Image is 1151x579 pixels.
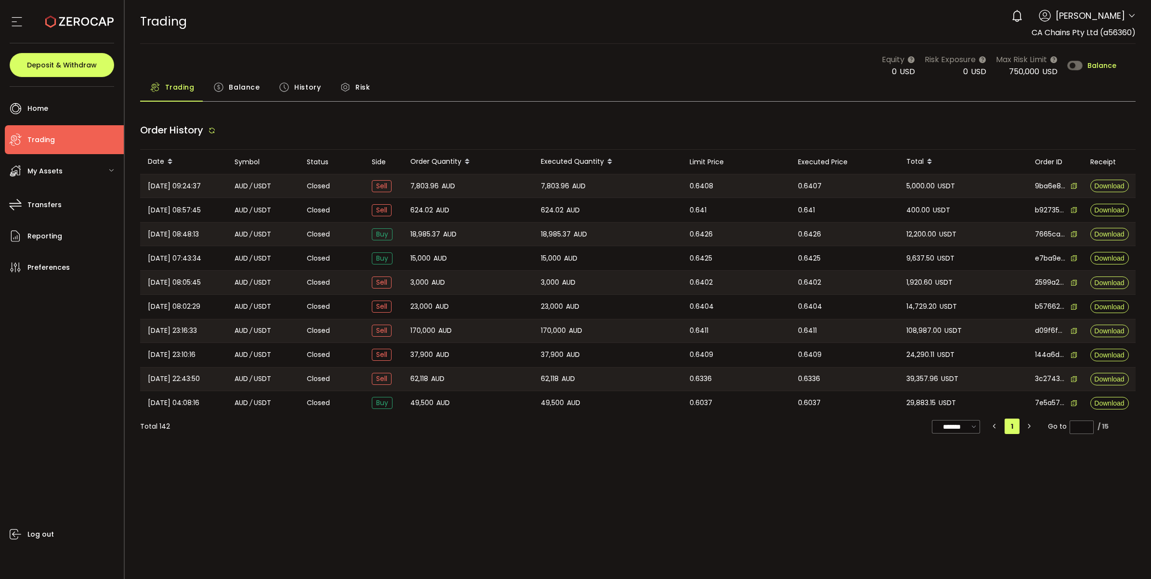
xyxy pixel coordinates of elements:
span: AUD [442,181,455,192]
span: USDT [933,205,950,216]
span: USDT [937,349,955,360]
span: Download [1094,183,1124,189]
span: AUD [564,253,577,264]
span: AUD [235,301,248,312]
span: AUD [235,277,248,288]
span: USDT [937,253,955,264]
span: 3,000 [410,277,429,288]
button: Download [1090,276,1129,289]
span: [DATE] 23:16:33 [148,325,197,336]
button: Download [1090,228,1129,240]
span: Reporting [27,229,62,243]
span: 18,985.37 [410,229,440,240]
span: Closed [307,302,330,312]
div: Total 142 [140,421,170,432]
div: Executed Quantity [533,154,682,170]
span: Sell [372,180,392,192]
span: USDT [254,349,271,360]
em: / [249,349,252,360]
span: USDT [254,325,271,336]
button: Download [1090,301,1129,313]
span: AUD [235,325,248,336]
div: Status [299,157,364,168]
span: 0.641 [798,205,815,216]
span: AUD [235,349,248,360]
button: Download [1090,252,1129,264]
span: [DATE] 08:48:13 [148,229,199,240]
span: Closed [307,181,330,191]
span: Go to [1048,420,1094,433]
span: 0.6407 [798,181,822,192]
span: USDT [941,373,958,384]
span: 15,000 [541,253,561,264]
span: USDT [935,277,953,288]
span: USDT [254,205,271,216]
span: AUD [438,325,452,336]
span: AUD [235,397,248,408]
span: USDT [254,277,271,288]
span: 37,900 [541,349,563,360]
span: USDT [254,397,271,408]
span: 9ba6e898-b757-436a-9a75-0c757ee03a1f [1035,181,1066,191]
span: 62,118 [410,373,428,384]
button: Download [1090,180,1129,192]
span: 400.00 [906,205,930,216]
span: Sell [372,301,392,313]
span: 170,000 [410,325,435,336]
span: Buy [372,397,392,409]
li: 1 [1005,419,1020,434]
span: Download [1094,279,1124,286]
span: [DATE] 22:43:50 [148,373,200,384]
span: Transfers [27,198,62,212]
span: Download [1094,303,1124,310]
span: 62,118 [541,373,559,384]
span: Closed [307,253,330,263]
span: [DATE] 08:05:45 [148,277,201,288]
span: AUD [435,301,449,312]
button: Download [1090,325,1129,337]
span: Download [1094,328,1124,334]
span: Equity [882,53,904,66]
span: Trading [140,13,187,30]
span: Download [1094,352,1124,358]
span: AUD [569,325,582,336]
span: 0.6411 [690,325,708,336]
span: AUD [574,229,587,240]
div: Limit Price [682,157,790,168]
span: 0 [892,66,897,77]
span: Sell [372,276,392,289]
span: AUD [572,181,586,192]
span: USD [900,66,915,77]
span: 7665ca89-7554-493f-af95-32222863dfaa [1035,229,1066,239]
span: Download [1094,207,1124,213]
em: / [249,301,252,312]
span: CA Chains Pty Ltd (a56360) [1032,27,1136,38]
div: Date [140,154,227,170]
span: 108,987.00 [906,325,942,336]
span: Download [1094,400,1124,407]
button: Deposit & Withdraw [10,53,114,77]
span: 0.6425 [798,253,821,264]
span: Trading [165,78,195,97]
span: Closed [307,229,330,239]
span: AUD [562,277,575,288]
span: AUD [433,253,447,264]
span: USDT [254,229,271,240]
span: USDT [940,301,957,312]
span: 0.6037 [798,397,821,408]
span: 1,920.60 [906,277,932,288]
span: 37,900 [410,349,433,360]
span: 7,803.96 [410,181,439,192]
span: 9,637.50 [906,253,934,264]
span: 0.6336 [798,373,820,384]
span: 170,000 [541,325,566,336]
span: USD [971,66,986,77]
span: 0.6404 [798,301,822,312]
div: Executed Price [790,157,899,168]
span: AUD [235,373,248,384]
span: Download [1094,376,1124,382]
span: USDT [254,181,271,192]
span: 12,200.00 [906,229,936,240]
span: b5766201-d92d-4d89-b14b-a914763fe8c4 [1035,302,1066,312]
em: / [249,253,252,264]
